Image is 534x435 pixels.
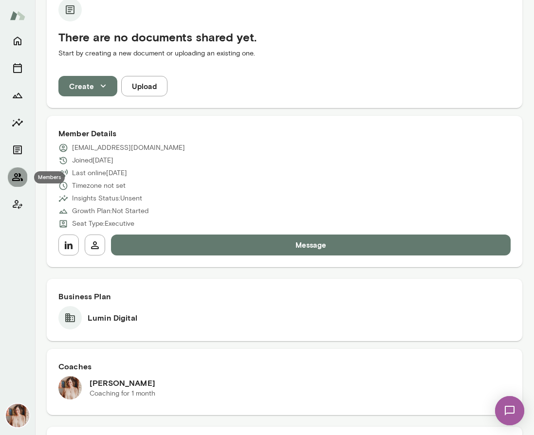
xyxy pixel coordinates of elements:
img: Mento [10,6,25,25]
button: Upload [121,76,167,96]
button: Sessions [8,58,27,78]
h6: Business Plan [58,290,511,302]
div: Members [34,171,65,183]
h6: Coaches [58,361,511,372]
h6: [PERSON_NAME] [90,377,155,389]
button: Members [8,167,27,187]
button: Home [8,31,27,51]
p: [EMAIL_ADDRESS][DOMAIN_NAME] [72,143,185,153]
p: Seat Type: Executive [72,219,134,229]
p: Joined [DATE] [72,156,113,165]
p: Last online [DATE] [72,168,127,178]
p: Growth Plan: Not Started [72,206,148,216]
h5: There are no documents shared yet. [58,29,511,45]
p: Insights Status: Unsent [72,194,142,203]
button: Documents [8,140,27,160]
img: Nancy Alsip [58,376,82,399]
button: Insights [8,113,27,132]
img: Nancy Alsip [6,404,29,427]
h6: Lumin Digital [88,312,137,324]
button: Message [111,235,511,255]
h6: Member Details [58,127,511,139]
p: Timezone not set [72,181,126,191]
p: Start by creating a new document or uploading an existing one. [58,49,511,58]
button: Client app [8,195,27,214]
button: Growth Plan [8,86,27,105]
button: Create [58,76,117,96]
p: Coaching for 1 month [90,389,155,399]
